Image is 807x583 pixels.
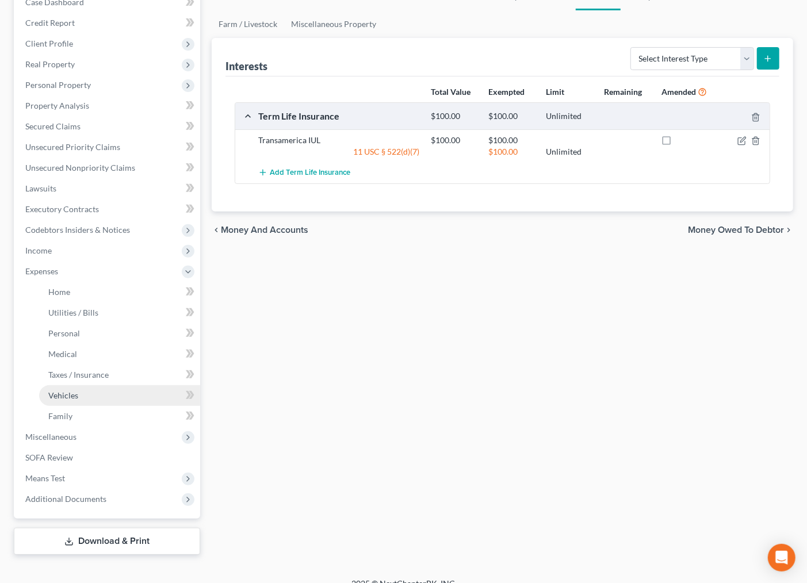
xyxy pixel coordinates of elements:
button: Add Term Life Insurance [258,162,350,183]
a: Personal [39,323,200,344]
i: chevron_left [212,225,221,235]
span: Property Analysis [25,101,89,110]
span: Additional Documents [25,494,106,504]
strong: Remaining [604,87,642,97]
span: Home [48,287,70,297]
a: Download & Print [14,528,200,555]
a: Home [39,282,200,302]
span: Family [48,411,72,421]
span: Expenses [25,266,58,276]
div: Unlimited [540,146,598,158]
a: Vehicles [39,385,200,406]
div: Unlimited [540,111,598,122]
span: Money Owed to Debtor [688,225,784,235]
span: Means Test [25,473,65,483]
span: Personal [48,328,80,338]
span: SOFA Review [25,452,73,462]
div: Interests [225,59,267,73]
div: 11 USC § 522(d)(7) [253,146,425,158]
a: Unsecured Nonpriority Claims [16,158,200,178]
div: $100.00 [483,146,540,158]
span: Vehicles [48,390,78,400]
a: SOFA Review [16,447,200,468]
strong: Limit [546,87,565,97]
span: Unsecured Priority Claims [25,142,120,152]
button: Money Owed to Debtor chevron_right [688,225,793,235]
a: Farm / Livestock [212,10,284,38]
span: Lawsuits [25,183,56,193]
a: Property Analysis [16,95,200,116]
a: Medical [39,344,200,365]
span: Client Profile [25,39,73,48]
a: Executory Contracts [16,199,200,220]
a: Utilities / Bills [39,302,200,323]
span: Taxes / Insurance [48,370,109,379]
a: Unsecured Priority Claims [16,137,200,158]
a: Credit Report [16,13,200,33]
span: Credit Report [25,18,75,28]
span: Unsecured Nonpriority Claims [25,163,135,172]
div: $100.00 [425,135,483,146]
span: Real Property [25,59,75,69]
strong: Amended [661,87,696,97]
div: $100.00 [483,111,540,122]
span: Miscellaneous [25,432,77,442]
a: Taxes / Insurance [39,365,200,385]
a: Secured Claims [16,116,200,137]
span: Secured Claims [25,121,81,131]
a: Miscellaneous Property [284,10,383,38]
span: Add Term Life Insurance [270,168,350,178]
div: $100.00 [425,111,483,122]
span: Income [25,246,52,255]
div: $100.00 [483,135,540,146]
strong: Total Value [431,87,471,97]
button: chevron_left Money and Accounts [212,225,308,235]
div: Term Life Insurance [253,110,425,122]
div: Transamerica IUL [253,135,425,146]
span: Money and Accounts [221,225,308,235]
strong: Exempted [488,87,525,97]
a: Lawsuits [16,178,200,199]
div: Open Intercom Messenger [768,544,795,572]
span: Medical [48,349,77,359]
span: Executory Contracts [25,204,99,214]
a: Family [39,406,200,427]
i: chevron_right [784,225,793,235]
span: Personal Property [25,80,91,90]
span: Codebtors Insiders & Notices [25,225,130,235]
span: Utilities / Bills [48,308,98,317]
